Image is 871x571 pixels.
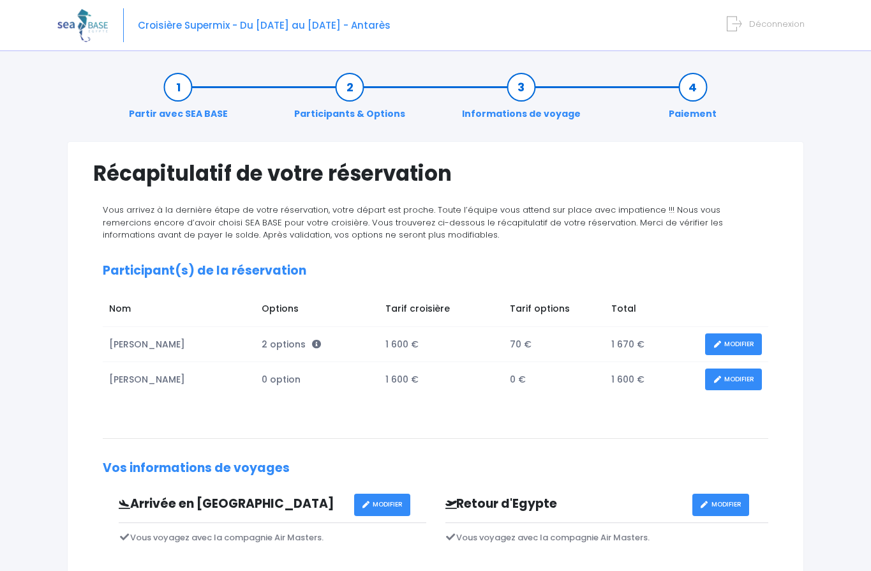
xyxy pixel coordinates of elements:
p: Vous voyagez avec la compagnie Air Masters. [445,531,769,544]
span: Vous arrivez à la dernière étape de votre réservation, votre départ est proche. Toute l’équipe vo... [103,204,723,241]
td: 1 600 € [379,362,503,397]
td: Options [255,296,379,326]
a: MODIFIER [354,494,411,516]
h3: Retour d'Egypte [436,497,692,512]
td: 70 € [503,327,605,362]
a: MODIFIER [705,333,762,356]
a: MODIFIER [705,369,762,391]
td: [PERSON_NAME] [103,327,255,362]
span: Croisière Supermix - Du [DATE] au [DATE] - Antarès [138,19,391,32]
a: Informations de voyage [456,80,587,121]
h2: Participant(s) de la réservation [103,264,768,278]
a: Paiement [662,80,723,121]
a: MODIFIER [692,494,749,516]
td: Total [605,296,699,326]
td: 1 600 € [379,327,503,362]
p: Vous voyagez avec la compagnie Air Masters. [119,531,426,544]
h3: Arrivée en [GEOGRAPHIC_DATA] [109,497,354,512]
td: Nom [103,296,255,326]
span: 2 options [262,338,321,351]
td: [PERSON_NAME] [103,362,255,397]
span: 0 option [262,373,301,386]
td: Tarif options [503,296,605,326]
td: Tarif croisière [379,296,503,326]
h1: Récapitulatif de votre réservation [93,161,778,186]
td: 1 600 € [605,362,699,397]
a: Participants & Options [288,80,412,121]
td: 1 670 € [605,327,699,362]
a: Partir avec SEA BASE [123,80,234,121]
h2: Vos informations de voyages [103,461,768,476]
span: Déconnexion [749,18,805,30]
td: 0 € [503,362,605,397]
